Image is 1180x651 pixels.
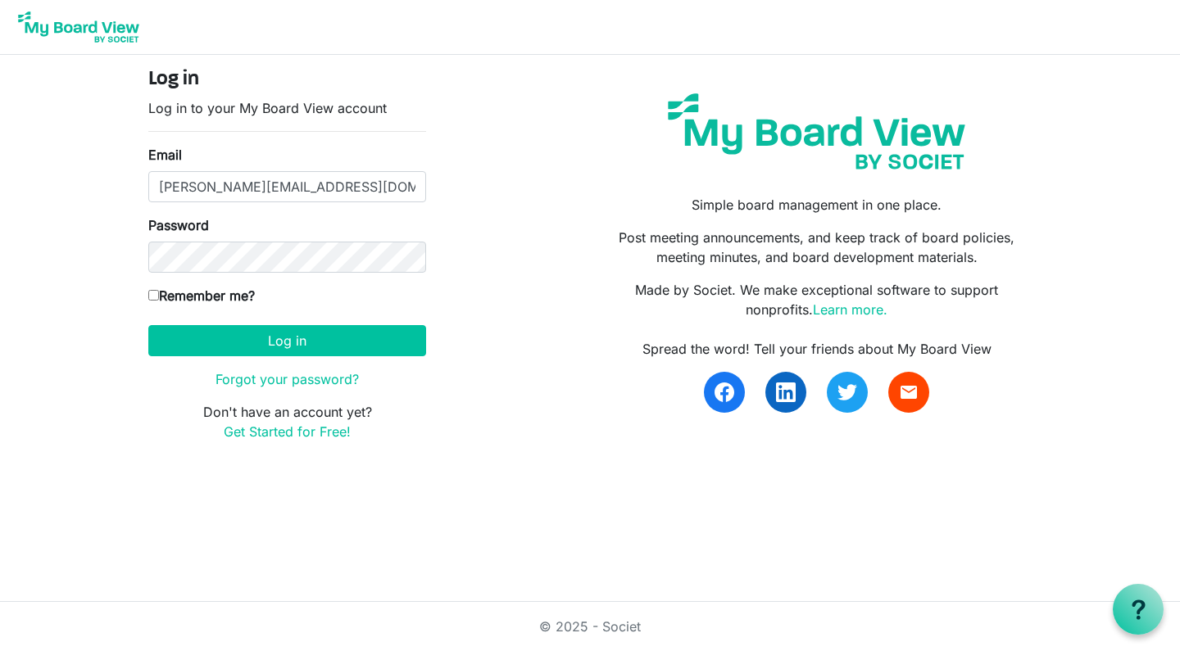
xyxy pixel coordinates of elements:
[13,7,144,47] img: My Board View Logo
[602,228,1032,267] p: Post meeting announcements, and keep track of board policies, meeting minutes, and board developm...
[899,382,919,402] span: email
[602,280,1032,319] p: Made by Societ. We make exceptional software to support nonprofits.
[148,325,426,356] button: Log in
[776,382,796,402] img: linkedin.svg
[656,81,978,182] img: my-board-view-societ.svg
[148,68,426,92] h4: Log in
[837,382,857,402] img: twitter.svg
[148,290,159,301] input: Remember me?
[602,339,1032,359] div: Spread the word! Tell your friends about My Board View
[148,286,255,305] label: Remember me?
[539,618,641,635] a: © 2025 - Societ
[148,98,426,118] p: Log in to your My Board View account
[888,372,929,413] a: email
[602,195,1032,215] p: Simple board management in one place.
[813,301,887,318] a: Learn more.
[224,423,351,440] a: Get Started for Free!
[148,402,426,441] p: Don't have an account yet?
[148,145,182,165] label: Email
[148,215,209,235] label: Password
[216,371,359,387] a: Forgot your password?
[715,382,734,402] img: facebook.svg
